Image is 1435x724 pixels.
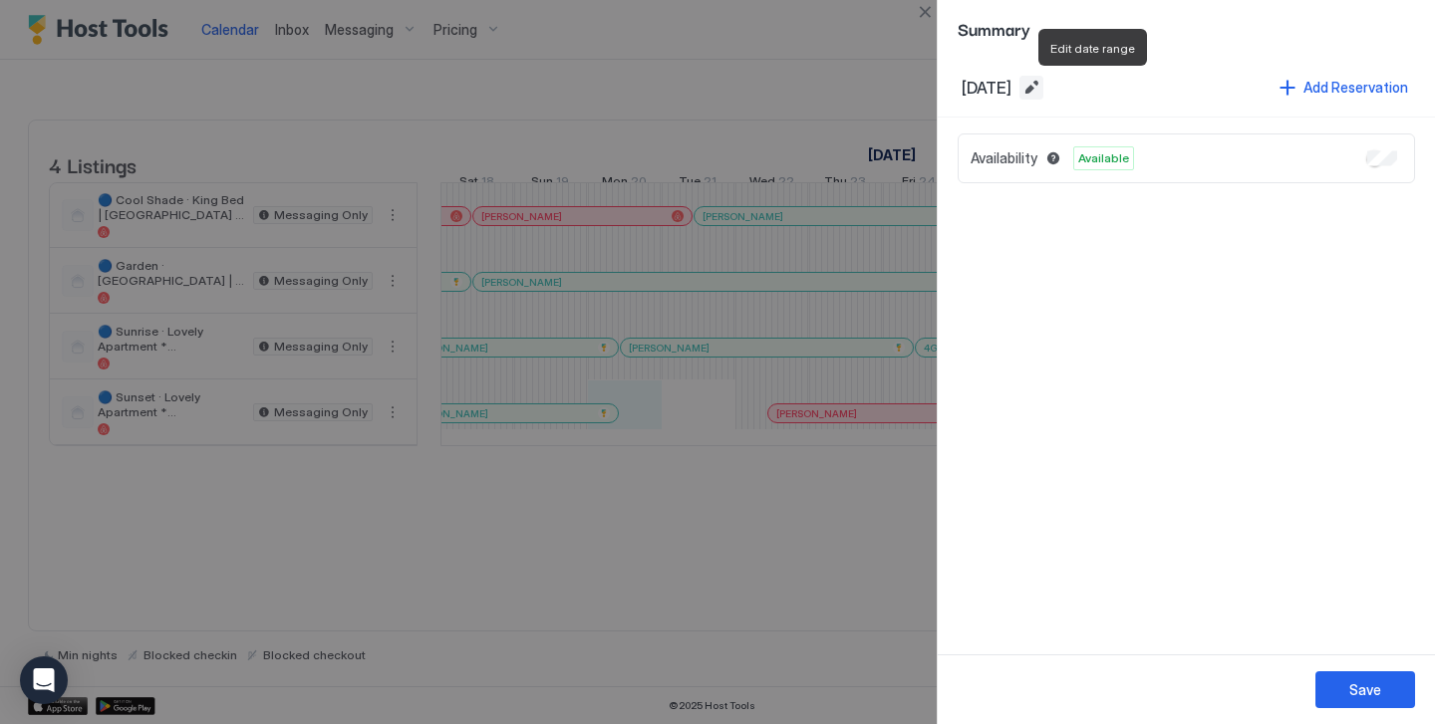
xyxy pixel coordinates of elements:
[20,656,68,704] div: Open Intercom Messenger
[962,78,1011,98] span: [DATE]
[1277,74,1411,101] button: Add Reservation
[971,149,1037,167] span: Availability
[1050,41,1135,56] span: Edit date range
[958,16,1415,41] span: Summary
[1303,77,1408,98] div: Add Reservation
[1078,149,1129,167] span: Available
[1019,76,1043,100] button: Edit date range
[1041,146,1065,170] button: Blocked dates override all pricing rules and remain unavailable until manually unblocked
[1349,679,1381,700] div: Save
[1315,671,1415,708] button: Save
